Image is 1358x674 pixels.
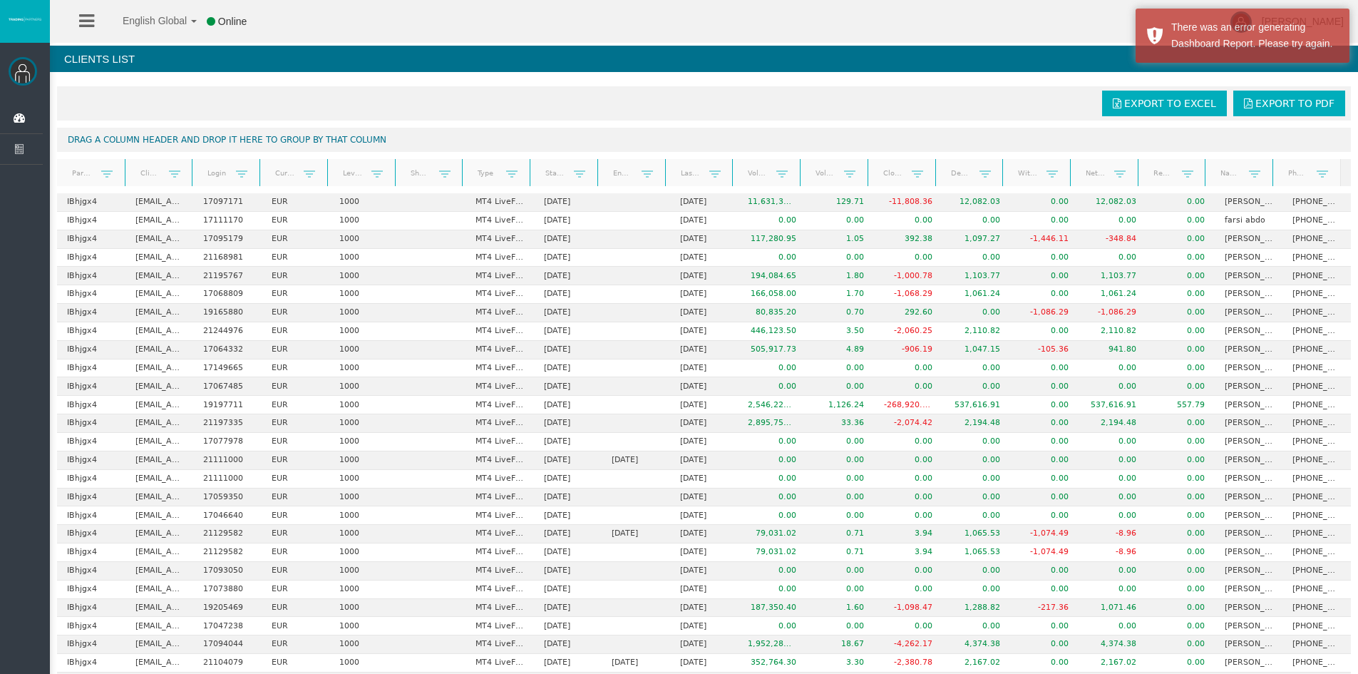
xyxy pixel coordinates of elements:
td: -1,086.29 [1079,304,1147,322]
td: [DATE] [534,377,602,396]
td: [DATE] [670,322,739,341]
a: Client [131,163,169,183]
td: 941.80 [1079,341,1147,359]
td: EUR [262,359,330,378]
td: 19165880 [193,304,262,322]
a: Net deposits [1076,163,1114,183]
td: [EMAIL_ADDRESS][DOMAIN_NAME] [125,470,194,489]
td: [PHONE_NUMBER] [1282,304,1351,322]
td: [PHONE_NUMBER] [1282,249,1351,267]
td: 0.00 [806,433,875,451]
td: 0.00 [738,359,806,378]
td: EUR [262,285,330,304]
td: 0.00 [1079,470,1147,489]
td: 17149665 [193,359,262,378]
td: 0.00 [874,433,942,451]
td: 0.00 [806,377,875,396]
td: 0.00 [1079,377,1147,396]
a: Short Code [401,163,439,183]
td: [DATE] [534,267,602,285]
td: MT4 LiveFloatingSpreadAccount [465,249,534,267]
td: [PERSON_NAME] [1215,414,1283,433]
td: 0.00 [1146,285,1215,304]
td: EUR [262,230,330,249]
td: [DATE] [534,322,602,341]
td: 1000 [329,470,398,489]
td: [EMAIL_ADDRESS][DOMAIN_NAME] [125,451,194,470]
td: [DATE] [670,451,739,470]
td: 0.00 [1146,304,1215,322]
td: [DATE] [534,193,602,212]
td: [EMAIL_ADDRESS][DOMAIN_NAME] [125,304,194,322]
td: IBhjgx4 [57,470,125,489]
td: 1000 [329,451,398,470]
td: MT4 LiveFloatingSpreadAccount [465,285,534,304]
td: EUR [262,433,330,451]
td: 1,103.77 [1079,267,1147,285]
td: 21197335 [193,414,262,433]
td: [PHONE_NUMBER] [1282,433,1351,451]
td: [PERSON_NAME] [1215,322,1283,341]
td: [DATE] [670,230,739,249]
td: 1000 [329,359,398,378]
td: 1000 [329,414,398,433]
td: -1,000.78 [874,267,942,285]
td: 0.00 [1146,212,1215,230]
td: [PHONE_NUMBER] [1282,377,1351,396]
td: [EMAIL_ADDRESS][DOMAIN_NAME] [125,267,194,285]
td: 1000 [329,267,398,285]
td: 0.00 [1079,249,1147,267]
td: IBhjgx4 [57,230,125,249]
td: 0.00 [1010,212,1079,230]
td: [DATE] [534,451,602,470]
td: 0.00 [1010,377,1079,396]
td: 0.00 [1010,193,1079,212]
a: Name [1212,163,1250,183]
td: 0.00 [1079,433,1147,451]
img: logo.svg [7,16,43,22]
td: IBhjgx4 [57,433,125,451]
td: 1000 [329,377,398,396]
td: 0.00 [1146,341,1215,359]
td: IBhjgx4 [57,451,125,470]
td: [PERSON_NAME] [1215,193,1283,212]
td: MT4 LiveFloatingSpreadAccount [465,359,534,378]
td: [PERSON_NAME] [1215,267,1283,285]
td: [DATE] [534,359,602,378]
a: Closed PNL [874,163,912,183]
td: 17067485 [193,377,262,396]
td: MT4 LiveFloatingSpreadAccount [465,377,534,396]
td: [PERSON_NAME] [1215,249,1283,267]
td: 21168981 [193,249,262,267]
td: 0.00 [1146,359,1215,378]
td: MT4 LiveFloatingSpreadAccount [465,322,534,341]
td: IBhjgx4 [57,304,125,322]
td: MT4 LiveFloatingSpreadAccount [465,414,534,433]
td: 0.00 [806,249,875,267]
td: 17077978 [193,433,262,451]
td: 0.00 [942,433,1011,451]
a: Volume lots [806,163,844,183]
td: 0.00 [1010,414,1079,433]
td: 21111000 [193,451,262,470]
td: 0.00 [942,212,1011,230]
td: 557.79 [1146,396,1215,414]
td: 1000 [329,212,398,230]
td: 1,103.77 [942,267,1011,285]
td: 0.00 [1146,451,1215,470]
td: 1.80 [806,267,875,285]
td: EUR [262,414,330,433]
td: -2,060.25 [874,322,942,341]
td: MT4 LiveFloatingSpreadAccount [465,470,534,489]
td: 166,058.00 [738,285,806,304]
td: MT4 LiveFloatingSpreadAccount [465,451,534,470]
td: 0.00 [806,212,875,230]
td: 0.00 [874,249,942,267]
td: 0.00 [874,377,942,396]
td: [DATE] [534,341,602,359]
a: Type [469,163,507,183]
td: 1000 [329,193,398,212]
td: 0.00 [1010,267,1079,285]
td: [PHONE_NUMBER] [1282,322,1351,341]
td: 2,895,758.97 [738,414,806,433]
